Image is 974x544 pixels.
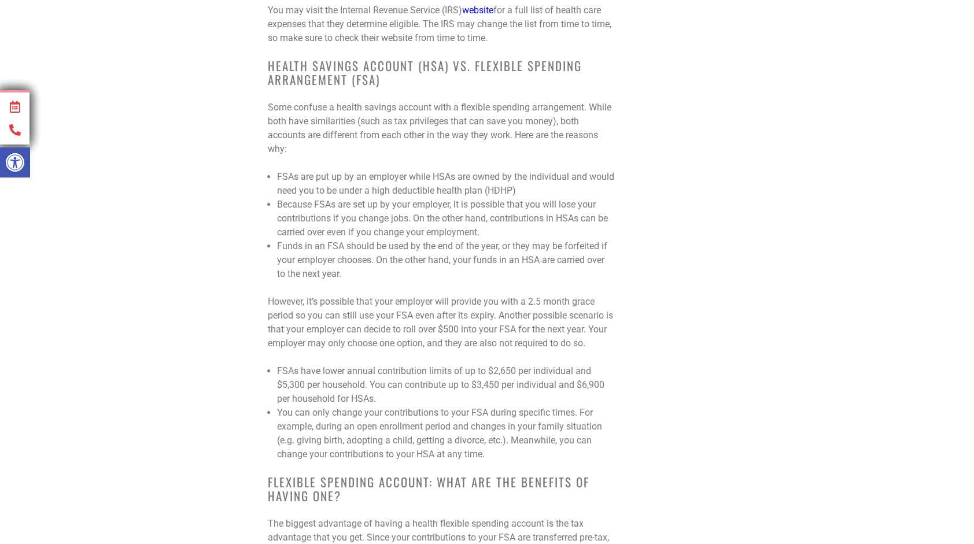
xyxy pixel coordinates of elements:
[268,57,582,88] span: Health Savings Account (HSA) vs. Flexible Spending Arrangement (FSA)
[268,5,462,16] span: You may visit the Internal Revenue Service (IRS)
[268,5,611,43] span: for a full list of health care expenses that they determine eligible. The IRS may change the list...
[462,5,493,16] a: website
[268,296,613,349] span: However, it’s possible that your employer will provide you with a 2.5 month grace period so you c...
[277,407,602,460] span: You can only change your contributions to your FSA during specific times. For example, during an ...
[277,171,614,196] span: FSAs are put up by an employer while HSAs are owned by the individual and would need you to be un...
[268,102,611,154] span: Some confuse a health savings account with a flexible spending arrangement. While both have simil...
[277,199,608,238] span: Because FSAs are set up by your employer, it is possible that you will lose your contributions if...
[268,473,589,505] span: Flexible Spending Account: What are the benefits of having one?
[277,240,607,279] span: Funds in an FSA should be used by the end of the year, or they may be forfeited if your employer ...
[277,365,604,404] span: FSAs have lower annual contribution limits of up to $2,650 per individual and $5,300 per househol...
